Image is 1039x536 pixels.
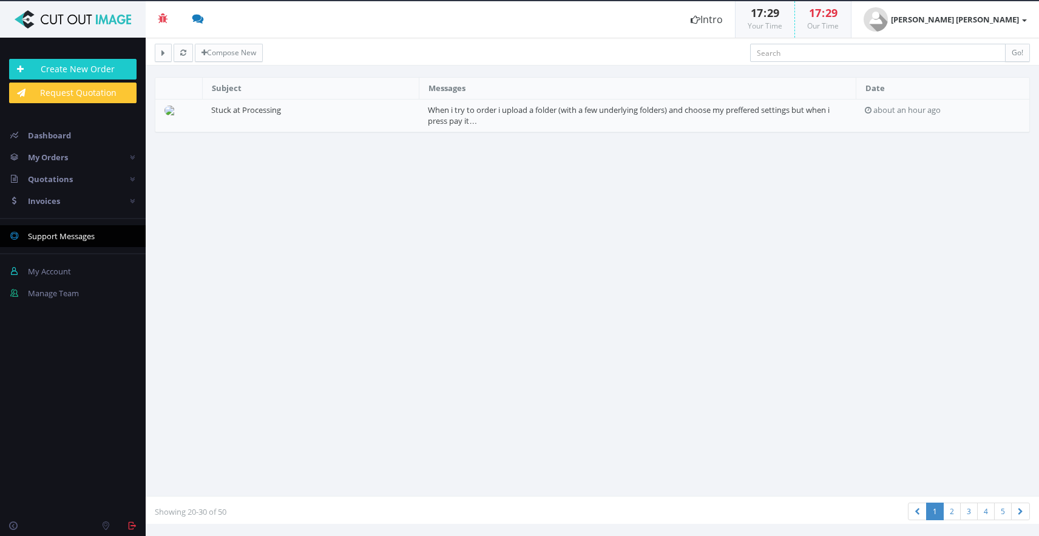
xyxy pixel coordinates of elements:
[28,152,68,163] span: My Orders
[807,21,839,31] small: Our Time
[891,14,1019,25] strong: [PERSON_NAME] [PERSON_NAME]
[1005,44,1030,62] button: Go!
[419,78,856,99] th: Messages
[748,21,782,31] small: Your Time
[428,104,830,127] a: When i try to order i upload a folder (with a few underlying folders) and choose my preffered set...
[28,231,95,242] span: Support Messages
[28,130,71,141] span: Dashboard
[202,78,419,99] th: Subject
[960,503,978,520] a: 3
[9,59,137,80] a: Create New Order
[994,503,1012,520] a: 5
[856,78,1029,99] th: Date
[751,5,763,20] span: 17
[926,503,944,520] a: 1
[28,288,79,299] span: Manage Team
[809,5,821,20] span: 17
[825,5,838,20] span: 29
[174,44,193,62] button: Refresh
[943,503,961,520] a: 2
[821,5,825,20] span: :
[28,266,71,277] span: My Account
[851,1,1039,38] a: [PERSON_NAME] [PERSON_NAME]
[164,106,179,115] img: eb3bb386f5f4ae5024746ed14c46011f
[9,83,137,103] a: Request Quotation
[977,503,995,520] a: 4
[9,10,137,29] img: Cut Out Image
[763,5,767,20] span: :
[28,195,60,206] span: Invoices
[750,44,1006,62] input: Search
[767,5,779,20] span: 29
[864,7,888,32] img: user_default.jpg
[679,1,735,38] a: Intro
[195,44,263,62] a: Compose New
[211,104,281,115] a: Stuck at Processing
[155,506,583,518] p: Showing 20-30 of 50
[28,174,73,185] span: Quotations
[873,104,941,115] span: September 05, 2025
